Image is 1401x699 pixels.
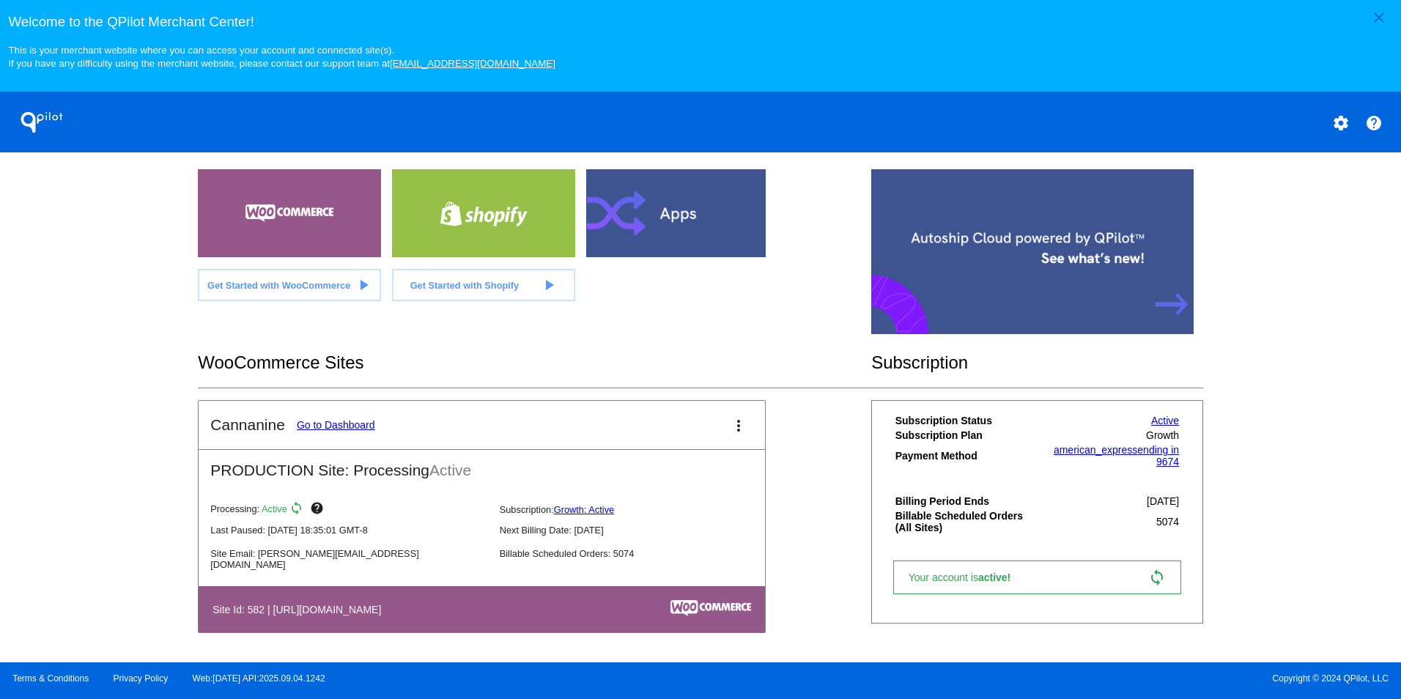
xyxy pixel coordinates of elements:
[289,501,307,519] mat-icon: sync
[310,501,328,519] mat-icon: help
[392,269,575,301] a: Get Started with Shopify
[198,269,381,301] a: Get Started with WooCommerce
[1370,9,1388,26] mat-icon: close
[500,504,777,515] p: Subscription:
[410,280,520,291] span: Get Started with Shopify
[199,450,765,479] h2: PRODUCTION Site: Processing
[1365,114,1383,132] mat-icon: help
[8,45,555,69] small: This is your merchant website where you can access your account and connected site(s). If you hav...
[297,419,375,431] a: Go to Dashboard
[1151,415,1179,426] a: Active
[210,501,487,519] p: Processing:
[540,276,558,294] mat-icon: play_arrow
[895,509,1038,534] th: Billable Scheduled Orders (All Sites)
[1156,516,1179,528] span: 5074
[207,280,350,291] span: Get Started with WooCommerce
[893,561,1181,594] a: Your account isactive! sync
[895,429,1038,442] th: Subscription Plan
[713,673,1389,684] span: Copyright © 2024 QPilot, LLC
[1054,444,1179,467] a: american_expressending in 9674
[12,108,71,137] h1: QPilot
[730,417,747,434] mat-icon: more_vert
[390,58,555,69] a: [EMAIL_ADDRESS][DOMAIN_NAME]
[1332,114,1350,132] mat-icon: settings
[8,14,1392,30] h3: Welcome to the QPilot Merchant Center!
[212,604,388,615] h4: Site Id: 582 | [URL][DOMAIN_NAME]
[198,352,871,373] h2: WooCommerce Sites
[193,673,325,684] a: Web:[DATE] API:2025.09.04.1242
[262,504,287,515] span: Active
[210,525,487,536] p: Last Paused: [DATE] 18:35:01 GMT-8
[871,352,1203,373] h2: Subscription
[210,416,285,434] h2: Cannanine
[1054,444,1137,456] span: american_express
[1148,569,1166,586] mat-icon: sync
[500,548,777,559] p: Billable Scheduled Orders: 5074
[895,443,1038,468] th: Payment Method
[670,600,751,616] img: c53aa0e5-ae75-48aa-9bee-956650975ee5
[909,572,1026,583] span: Your account is
[500,525,777,536] p: Next Billing Date: [DATE]
[12,673,89,684] a: Terms & Conditions
[895,495,1038,508] th: Billing Period Ends
[895,414,1038,427] th: Subscription Status
[554,504,615,515] a: Growth: Active
[1147,495,1179,507] span: [DATE]
[429,462,471,478] span: Active
[355,276,372,294] mat-icon: play_arrow
[210,548,487,570] p: Site Email: [PERSON_NAME][EMAIL_ADDRESS][DOMAIN_NAME]
[1146,429,1179,441] span: Growth
[114,673,169,684] a: Privacy Policy
[978,572,1018,583] span: active!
